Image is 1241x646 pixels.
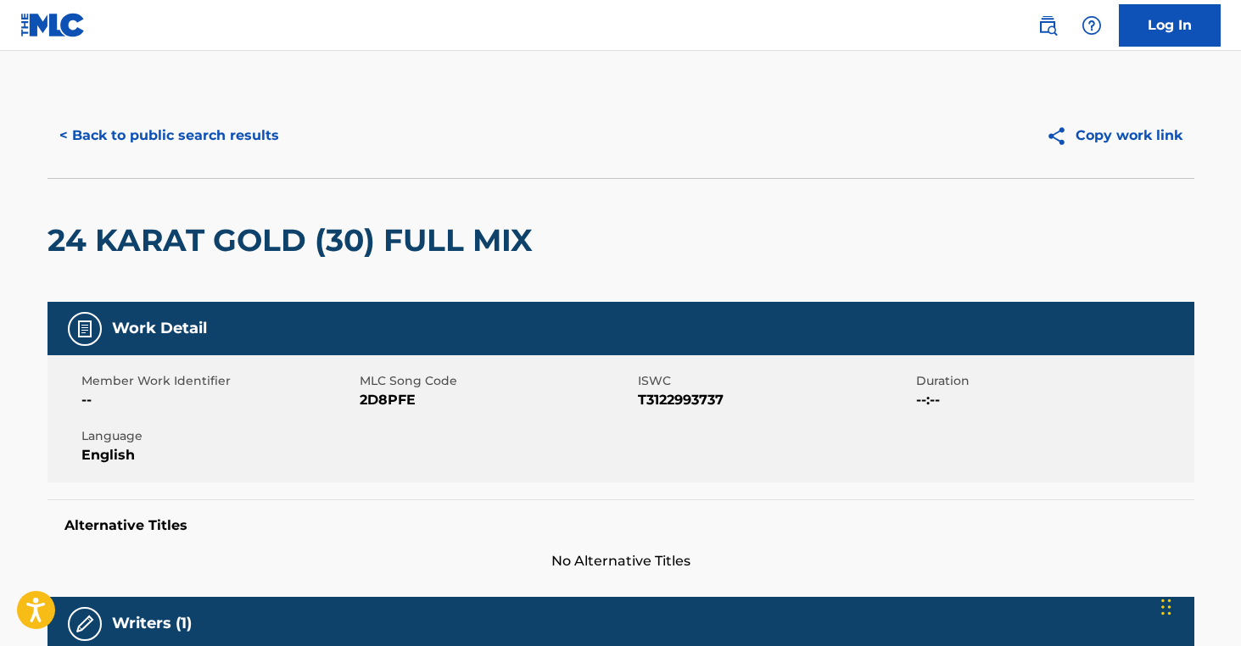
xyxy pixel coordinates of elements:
h2: 24 KARAT GOLD (30) FULL MIX [48,221,541,259]
h5: Alternative Titles [64,517,1177,534]
span: T3122993737 [638,390,912,410]
img: Writers [75,614,95,634]
img: search [1037,15,1058,36]
div: Drag [1161,582,1171,632]
span: -- [81,390,355,410]
button: Copy work link [1034,114,1194,157]
span: Duration [916,372,1190,390]
span: Language [81,427,355,445]
div: Help [1075,8,1109,42]
a: Log In [1119,4,1221,47]
img: help [1082,15,1102,36]
span: No Alternative Titles [48,551,1194,571]
span: --:-- [916,390,1190,410]
span: ISWC [638,372,912,390]
iframe: Chat Widget [1156,565,1241,646]
img: Work Detail [75,319,95,339]
a: Public Search [1031,8,1065,42]
h5: Work Detail [112,319,207,338]
span: MLC Song Code [360,372,634,390]
span: English [81,445,355,465]
img: MLC Logo [20,13,86,37]
span: 2D8PFE [360,390,634,410]
span: Member Work Identifier [81,372,355,390]
img: Copy work link [1046,125,1076,147]
h5: Writers (1) [112,614,192,633]
button: < Back to public search results [48,114,291,157]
